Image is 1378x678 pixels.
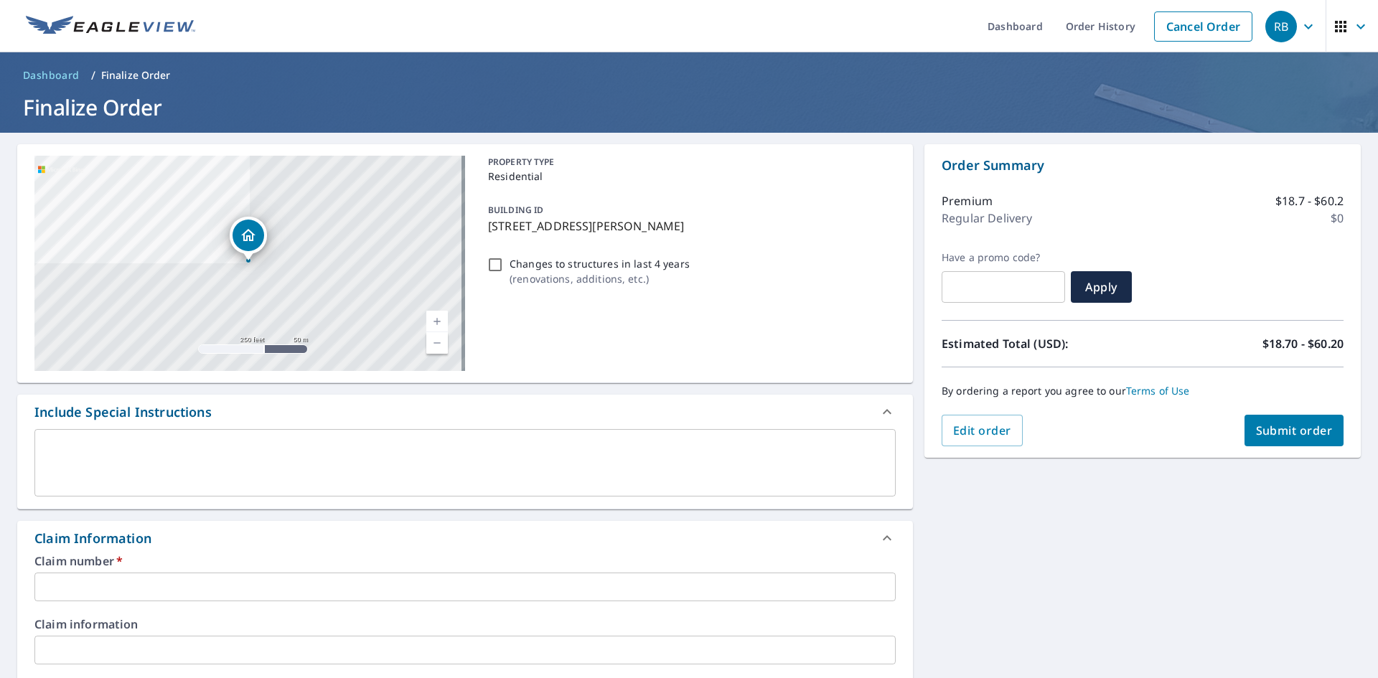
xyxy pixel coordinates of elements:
[488,217,890,235] p: [STREET_ADDRESS][PERSON_NAME]
[17,64,85,87] a: Dashboard
[942,156,1344,175] p: Order Summary
[1245,415,1344,446] button: Submit order
[34,618,896,630] label: Claim information
[1082,279,1120,295] span: Apply
[488,169,890,184] p: Residential
[510,256,690,271] p: Changes to structures in last 4 years
[942,209,1032,227] p: Regular Delivery
[230,217,267,261] div: Dropped pin, building 1, Residential property, 14663 SE Alison Ct Clackamas, OR 97015
[1331,209,1344,227] p: $0
[1126,384,1190,397] a: Terms of Use
[1275,192,1344,209] p: $18.7 - $60.2
[1154,11,1252,42] a: Cancel Order
[426,311,448,332] a: Current Level 17, Zoom In
[26,16,195,37] img: EV Logo
[488,156,890,169] p: PROPERTY TYPE
[91,67,95,84] li: /
[488,204,543,216] p: BUILDING ID
[1071,271,1132,303] button: Apply
[942,335,1143,352] p: Estimated Total (USD):
[942,192,993,209] p: Premium
[942,385,1344,397] p: By ordering a report you agree to our
[953,423,1011,438] span: Edit order
[1262,335,1344,352] p: $18.70 - $60.20
[17,64,1361,87] nav: breadcrumb
[17,395,913,429] div: Include Special Instructions
[1265,11,1297,42] div: RB
[942,251,1065,264] label: Have a promo code?
[510,271,690,286] p: ( renovations, additions, etc. )
[426,332,448,354] a: Current Level 17, Zoom Out
[17,93,1361,122] h1: Finalize Order
[34,402,212,422] div: Include Special Instructions
[34,529,151,548] div: Claim Information
[101,68,171,83] p: Finalize Order
[942,415,1023,446] button: Edit order
[17,521,913,555] div: Claim Information
[1256,423,1333,438] span: Submit order
[34,555,896,567] label: Claim number
[23,68,80,83] span: Dashboard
